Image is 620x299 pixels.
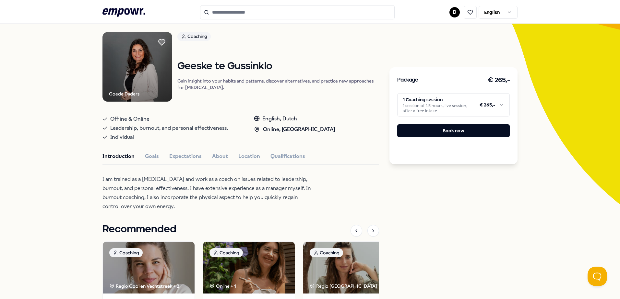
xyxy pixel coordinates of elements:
[110,133,134,142] span: Individual
[177,61,379,72] h1: Geeske te Gussinklo
[588,267,607,286] iframe: Help Scout Beacon - Open
[109,90,139,97] div: Goede Daders
[449,7,460,17] button: D
[209,248,243,257] div: Coaching
[102,221,176,238] h1: Recommended
[109,248,143,257] div: Coaching
[254,125,335,134] div: Online, [GEOGRAPHIC_DATA]
[397,124,510,137] button: Book now
[209,282,236,290] div: Online + 1
[254,115,335,123] div: English, Dutch
[102,152,135,161] button: Introduction
[102,175,313,211] p: I am trained as a [MEDICAL_DATA] and work as a coach on issues related to leadership, burnout, an...
[488,75,510,85] h3: € 265,-
[145,152,159,161] button: Goals
[200,5,395,19] input: Search for products, categories or subcategories
[177,32,379,43] a: Coaching
[310,282,378,290] div: Regio [GEOGRAPHIC_DATA]
[102,32,172,102] img: Product Image
[103,242,195,293] img: package image
[110,115,149,124] span: Offline & Online
[177,78,379,91] p: Gain insight into your habits and patterns, discover alternatives, and practice new approaches fo...
[238,152,260,161] button: Location
[177,32,211,41] div: Coaching
[397,76,418,84] h3: Package
[212,152,228,161] button: About
[270,152,305,161] button: Qualifications
[203,242,295,293] img: package image
[310,248,343,257] div: Coaching
[109,282,179,290] div: Regio Gooi en Vechtstreek + 2
[169,152,202,161] button: Expectations
[303,242,395,293] img: package image
[110,124,228,133] span: Leadership, burnout, and personal effectiveness.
